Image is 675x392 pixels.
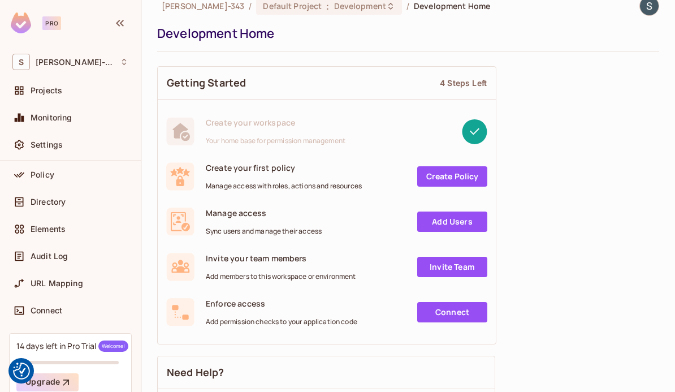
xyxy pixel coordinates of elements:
span: Invite your team members [206,253,356,264]
a: Invite Team [417,257,487,277]
span: Getting Started [167,76,246,90]
span: Settings [31,140,63,149]
span: Default Project [263,1,322,11]
span: Elements [31,225,66,234]
div: Development Home [157,25,654,42]
div: 14 days left in Pro Trial [16,341,128,352]
span: Monitoring [31,113,72,122]
span: Your home base for permission management [206,136,345,145]
span: the active workspace [162,1,244,11]
img: Revisit consent button [13,363,30,380]
span: Policy [31,170,54,179]
li: / [406,1,409,11]
button: Upgrade [16,373,79,391]
span: Welcome! [98,341,128,352]
span: Enforce access [206,298,357,309]
img: SReyMgAAAABJRU5ErkJggg== [11,12,31,33]
div: 4 Steps Left [440,77,487,88]
span: Directory [31,197,66,206]
a: Create Policy [417,166,487,187]
span: Workspace: Stephen-343 [36,58,114,67]
span: Development Home [414,1,490,11]
span: Create your first policy [206,162,362,173]
span: Audit Log [31,252,68,261]
li: / [249,1,252,11]
div: Pro [42,16,61,30]
span: Add permission checks to your application code [206,317,357,326]
a: Add Users [417,212,487,232]
span: Development [334,1,386,11]
button: Consent Preferences [13,363,30,380]
span: Need Help? [167,365,224,380]
span: : [326,2,330,11]
span: Projects [31,86,62,95]
a: Connect [417,302,487,322]
span: Add members to this workspace or environment [206,272,356,281]
span: Sync users and manage their access [206,227,322,236]
span: Connect [31,306,62,315]
span: Create your workspace [206,117,345,128]
span: Manage access with roles, actions and resources [206,182,362,191]
span: URL Mapping [31,279,83,288]
span: Manage access [206,208,322,218]
span: S [12,54,30,70]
